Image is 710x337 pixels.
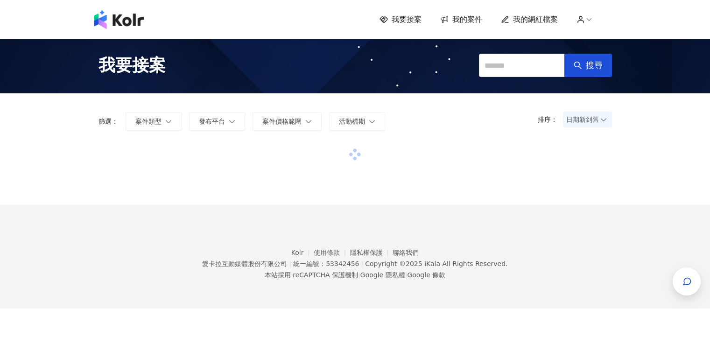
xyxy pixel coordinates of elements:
span: | [405,271,408,279]
p: 排序： [538,116,563,123]
a: 使用條款 [314,249,350,256]
span: search [574,61,582,70]
div: Copyright © 2025 All Rights Reserved. [365,260,507,267]
a: Google 隱私權 [360,271,405,279]
span: 案件類型 [135,118,162,125]
div: 統一編號：53342456 [293,260,359,267]
span: 發布平台 [199,118,225,125]
span: 搜尋 [586,60,603,70]
button: 案件類型 [126,112,182,131]
span: 我要接案 [392,14,422,25]
a: 聯絡我們 [393,249,419,256]
img: logo [94,10,144,29]
span: | [361,260,363,267]
span: | [358,271,360,279]
span: 活動檔期 [339,118,365,125]
a: 我的案件 [440,14,482,25]
span: 本站採用 reCAPTCHA 保護機制 [265,269,445,281]
span: 我的網紅檔案 [513,14,558,25]
a: Kolr [291,249,314,256]
a: Google 條款 [407,271,445,279]
div: 愛卡拉互動媒體股份有限公司 [202,260,287,267]
span: 日期新到舊 [566,112,609,126]
span: 我的案件 [452,14,482,25]
span: 我要接案 [98,54,166,77]
a: 我要接案 [380,14,422,25]
a: 隱私權保護 [350,249,393,256]
button: 搜尋 [564,54,612,77]
button: 活動檔期 [329,112,385,131]
button: 案件價格範圍 [253,112,322,131]
a: iKala [424,260,440,267]
button: 發布平台 [189,112,245,131]
a: 我的網紅檔案 [501,14,558,25]
span: | [289,260,291,267]
p: 篩選： [98,118,118,125]
span: 案件價格範圍 [262,118,302,125]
